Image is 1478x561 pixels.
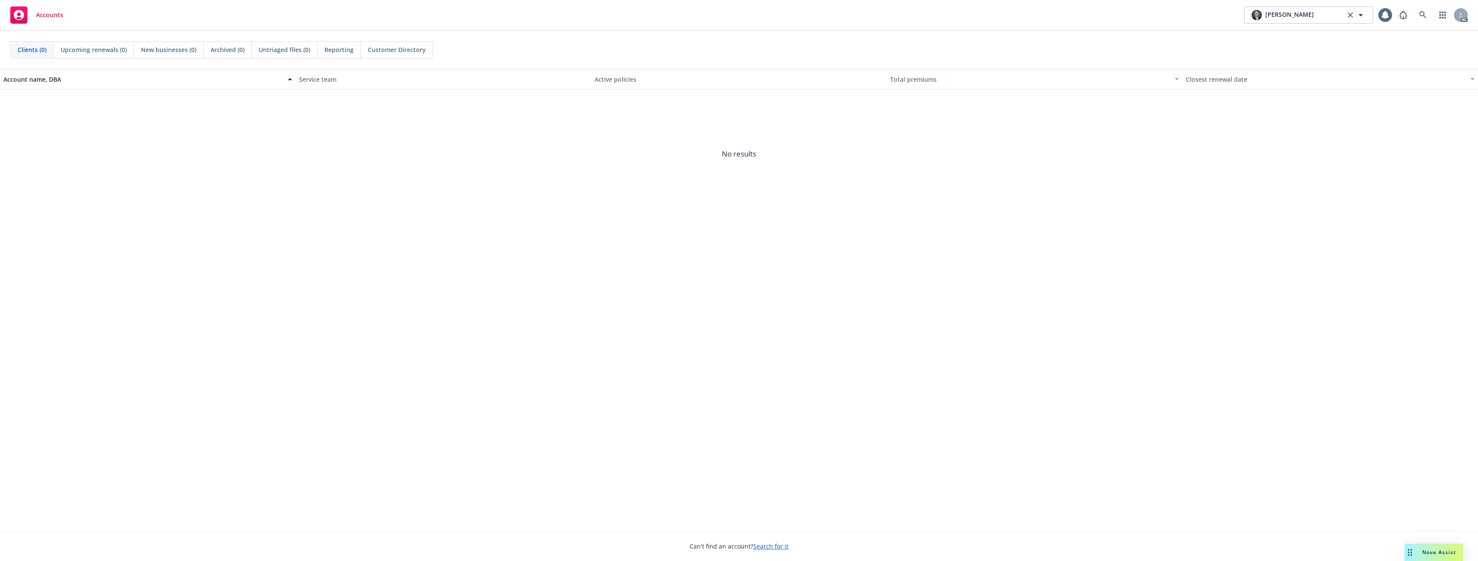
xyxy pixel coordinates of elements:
span: Clients (0) [18,45,46,54]
span: Reporting [324,45,354,54]
span: Accounts [36,12,63,18]
img: photo [1252,10,1262,20]
span: Archived (0) [211,45,244,54]
span: Can't find an account? [690,542,788,551]
span: Customer Directory [368,45,426,54]
button: Active policies [591,69,887,89]
a: Search for it [753,542,788,550]
div: Active policies [595,75,883,84]
div: Drag to move [1405,544,1415,561]
a: Search [1414,6,1432,24]
button: Service team [296,69,591,89]
div: Total premiums [890,75,1170,84]
span: [PERSON_NAME] [1265,10,1314,20]
button: Total premiums [887,69,1182,89]
button: photo[PERSON_NAME]clear selection [1244,6,1373,24]
span: Upcoming renewals (0) [61,45,127,54]
div: Account name, DBA [3,75,283,84]
div: Service team [299,75,588,84]
button: Closest renewal date [1182,69,1478,89]
span: New businesses (0) [141,45,196,54]
span: Untriaged files (0) [259,45,310,54]
a: clear selection [1345,10,1356,20]
button: Nova Assist [1405,544,1463,561]
span: Nova Assist [1422,549,1456,556]
a: Report a Bug [1395,6,1412,24]
a: Accounts [7,3,67,27]
div: Closest renewal date [1186,75,1465,84]
a: Switch app [1434,6,1451,24]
